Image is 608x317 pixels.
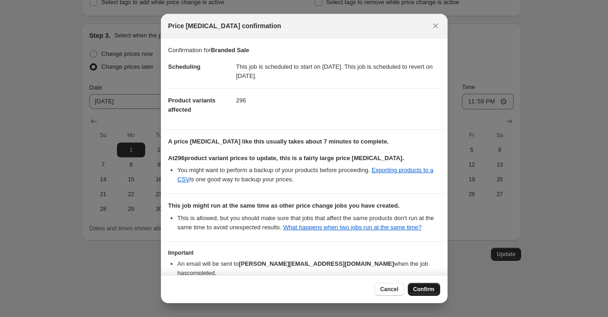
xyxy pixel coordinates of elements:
[168,202,400,209] b: This job might run at the same time as other price change jobs you have created.
[168,21,282,30] span: Price [MEDICAL_DATA] confirmation
[168,155,404,161] b: At 296 product variant prices to update, this is a fairly large price [MEDICAL_DATA].
[168,46,440,55] p: Confirmation for
[283,224,422,231] a: What happens when two jobs run at the same time?
[236,55,440,88] dd: This job is scheduled to start on [DATE]. This job is scheduled to revert on [DATE].
[178,214,440,232] li: This is allowed, but you should make sure that jobs that affect the same products don ' t run at ...
[239,260,394,267] b: [PERSON_NAME][EMAIL_ADDRESS][DOMAIN_NAME]
[413,286,435,293] span: Confirm
[211,47,249,54] b: Branded Sale
[168,138,389,145] b: A price [MEDICAL_DATA] like this usually takes about 7 minutes to complete.
[178,259,440,278] li: An email will be sent to when the job has completed .
[380,286,398,293] span: Cancel
[168,63,201,70] span: Scheduling
[429,19,442,32] button: Close
[408,283,440,296] button: Confirm
[236,88,440,113] dd: 296
[168,249,440,257] h3: Important
[178,166,440,184] li: You might want to perform a backup of your products before proceeding. is one good way to backup ...
[168,97,216,113] span: Product variants affected
[375,283,404,296] button: Cancel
